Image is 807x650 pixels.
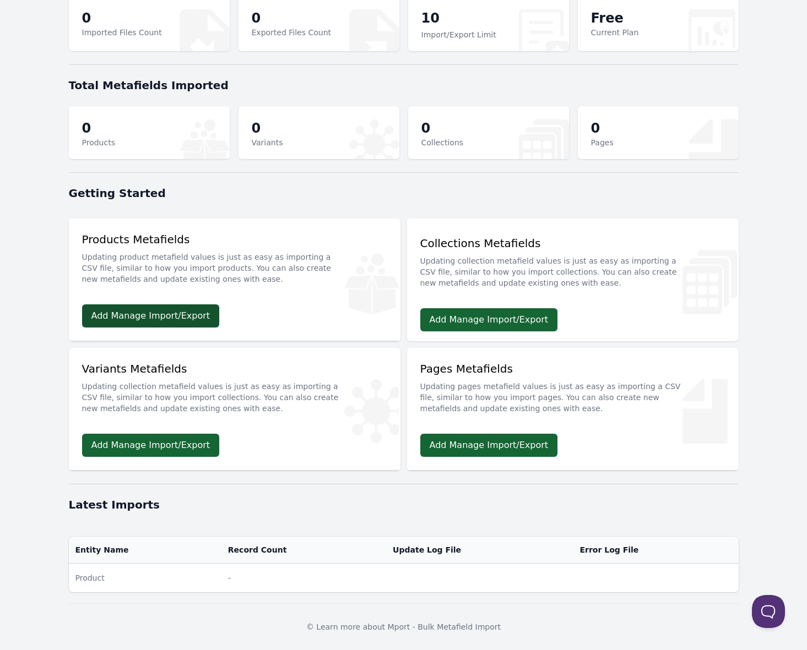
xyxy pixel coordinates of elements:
[221,537,386,564] th: Record Count
[421,137,464,148] p: Collections
[69,78,739,93] h1: Total Metafields Imported
[421,9,496,29] p: 10
[591,119,614,137] p: 0
[252,137,283,148] p: Variants
[591,137,614,148] p: Pages
[82,27,162,38] p: Imported Files Count
[69,185,739,201] h1: Getting Started
[221,564,386,593] td: -
[573,537,738,564] th: Error Log File
[420,308,558,331] a: Add Manage Import/Export
[752,595,785,628] iframe: Toggle Customer Support
[252,9,332,27] p: 0
[69,497,739,512] h1: Latest Imports
[388,622,501,631] a: Mport - Bulk Metafield Import
[82,232,387,291] div: Products Metafields
[82,376,387,414] p: Updating collection metafield values is just as easy as importing a CSV file, similar to how you ...
[69,564,221,593] td: Product
[420,434,558,457] a: Add Manage Import/Export
[82,434,220,457] a: Add Manage Import/Export
[69,537,221,564] th: Entity Name
[82,304,220,327] a: Add Manage Import/Export
[82,137,115,148] p: Products
[421,119,464,137] p: 0
[306,622,385,631] span: © Learn more about
[420,236,725,295] div: Collections Metafields
[82,247,387,285] p: Updating product metafield values is just as easy as importing a CSV file, similar to how you imp...
[421,29,496,40] p: Import/Export Limit
[386,537,573,564] th: Update Log File
[420,376,725,414] p: Updating pages metafield values is just as easy as importing a CSV file, similar to how you impor...
[591,27,639,38] p: Current Plan
[82,361,387,420] div: Variants Metafields
[82,9,162,27] p: 0
[252,119,283,137] p: 0
[252,27,332,38] p: Exported Files Count
[591,9,639,27] p: Free
[82,119,115,137] p: 0
[420,251,725,288] p: Updating collection metafield values is just as easy as importing a CSV file, similar to how you ...
[420,361,725,420] div: Pages Metafields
